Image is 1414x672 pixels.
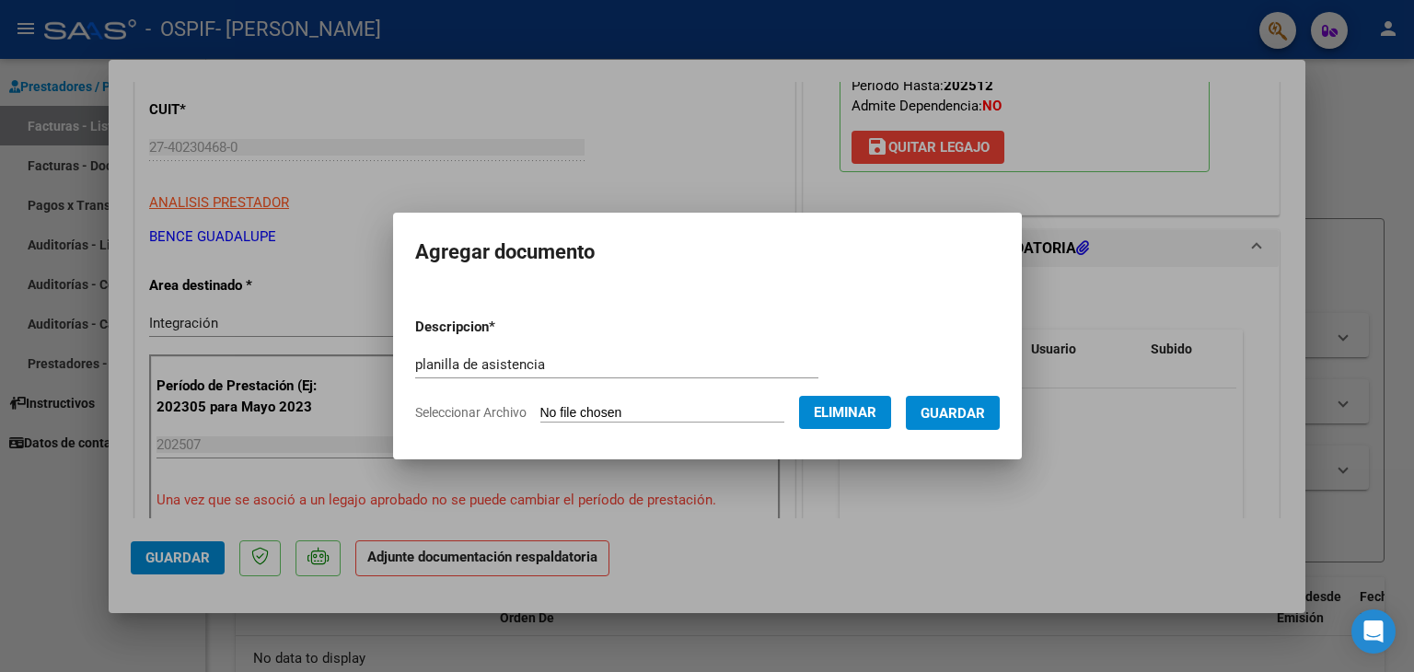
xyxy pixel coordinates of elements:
p: Descripcion [415,317,591,338]
span: Guardar [921,405,985,422]
div: Open Intercom Messenger [1351,609,1396,654]
button: Eliminar [799,396,891,429]
span: Eliminar [814,404,876,421]
h2: Agregar documento [415,235,1000,270]
span: Seleccionar Archivo [415,405,527,420]
button: Guardar [906,396,1000,430]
